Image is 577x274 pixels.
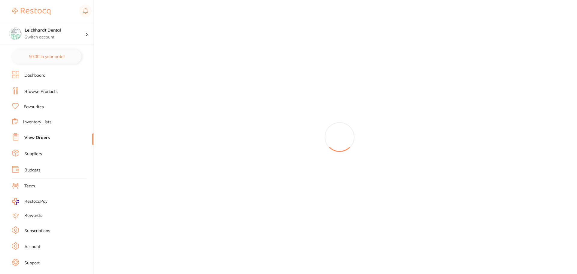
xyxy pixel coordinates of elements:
img: Restocq Logo [12,8,50,15]
a: View Orders [24,135,50,141]
h4: Leichhardt Dental [25,27,85,33]
a: Favourites [24,104,44,110]
button: $0.00 in your order [12,49,81,64]
p: Switch account [25,34,85,40]
span: RestocqPay [24,199,47,205]
a: RestocqPay [12,198,47,205]
a: Account [24,244,40,250]
a: Subscriptions [24,228,50,234]
a: Restocq Logo [12,5,50,18]
a: Team [24,183,35,189]
a: Suppliers [24,151,42,157]
a: Budgets [24,167,41,173]
a: Inventory Lists [23,119,51,125]
a: Support [24,260,40,266]
img: Leichhardt Dental [9,28,21,40]
a: Browse Products [24,89,58,95]
img: RestocqPay [12,198,19,205]
a: Dashboard [24,72,45,79]
a: Rewards [24,213,42,219]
